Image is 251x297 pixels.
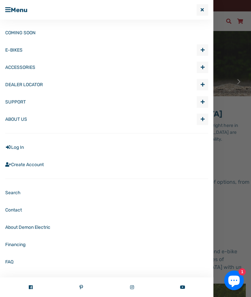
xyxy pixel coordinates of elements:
[5,24,208,41] a: COMING SOON
[5,271,208,288] a: User Manuals
[5,236,208,253] a: Financing
[5,111,197,128] a: ABOUT US
[5,93,197,111] a: SUPPORT
[5,156,208,173] a: Create Account
[5,59,197,76] a: ACCESSORIES
[5,139,208,156] a: Log In
[222,271,246,292] inbox-online-store-chat: Shopify online store chat
[5,201,208,219] a: Contact
[5,219,208,236] a: About Demon Electric
[5,184,208,201] a: Search
[5,253,208,271] a: FAQ
[5,41,197,59] a: E-BIKES
[5,76,197,93] a: DEALER LOCATOR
